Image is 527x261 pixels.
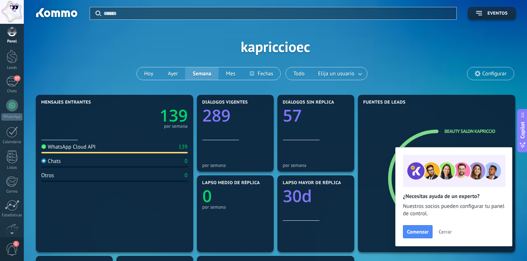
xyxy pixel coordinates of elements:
[115,104,188,127] a: 139
[407,229,429,234] span: Comenzar
[202,185,212,207] text: 0
[161,67,186,80] button: Ayer
[137,67,161,80] button: Hoy
[363,100,406,105] span: Fuentes de leads
[202,163,268,168] div: por semana
[41,143,96,150] div: WhatsApp Cloud API
[14,75,20,81] span: 57
[41,158,61,165] div: Chats
[179,143,188,150] div: 139
[1,140,23,145] div: Calendario
[1,89,23,94] div: Chats
[13,241,19,247] span: 1
[184,158,187,165] div: 0
[286,67,312,80] button: Todo
[403,225,433,238] button: Comenzar
[438,229,452,234] span: Cerrar
[202,180,260,186] span: Lapso medio de réplica
[164,124,188,128] div: por semana
[283,185,349,207] a: 30d
[243,67,280,80] button: Fechas
[202,104,231,127] text: 289
[41,172,54,179] div: Otros
[435,226,455,237] button: Cerrar
[41,100,91,105] span: Mensajes entrantes
[445,128,495,134] a: Beauty Salon Kapriccio
[283,180,341,186] span: Lapso mayor de réplica
[519,122,526,138] span: Copilot
[41,144,46,149] img: WhatsApp Cloud API
[403,193,505,200] h2: ¿Necesitas ayuda de un experto?
[487,11,508,16] span: Eventos
[184,172,187,179] div: 0
[1,189,23,194] div: Correo
[317,69,356,79] span: Elija un usuario
[1,113,22,120] div: WhatsApp
[185,67,218,80] button: Semana
[202,100,248,105] span: Diálogos vigentes
[1,66,23,70] div: Leads
[312,67,367,80] button: Elija un usuario
[283,163,349,168] div: por semana
[1,39,23,44] div: Panel
[202,204,268,210] div: por semana
[283,185,312,207] text: 30d
[41,159,46,163] img: Chats
[283,100,334,105] span: Diálogos sin réplica
[159,104,187,127] text: 139
[283,104,302,127] text: 57
[1,165,23,170] div: Listas
[482,71,507,77] span: Configurar
[218,67,243,80] button: Mes
[468,7,516,20] button: Eventos
[403,203,505,217] span: Nuestros socios pueden configurar tu panel de control.
[1,213,23,218] div: Estadísticas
